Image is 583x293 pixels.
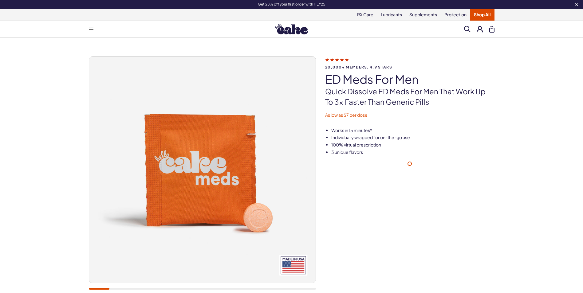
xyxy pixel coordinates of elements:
[470,9,494,21] a: Shop All
[325,112,494,118] p: As low as $7 per dose
[331,142,494,148] li: 100% virtual prescription
[325,65,494,69] span: 20,000+ members, 4.9 stars
[325,57,494,69] a: 20,000+ members, 4.9 stars
[331,149,494,155] li: 3 unique flavors
[70,2,513,7] div: Get 25% off your first order with HEY25
[275,24,308,34] img: Hello Cake
[406,9,441,21] a: Supplements
[377,9,406,21] a: Lubricants
[325,73,494,86] h1: ED Meds for Men
[353,9,377,21] a: RX Care
[331,135,494,141] li: Individually wrapped for on-the-go use
[441,9,470,21] a: Protection
[325,86,494,107] p: Quick dissolve ED Meds for men that work up to 3x faster than generic pills
[89,57,316,283] img: ED Meds for Men
[331,127,494,134] li: Works in 15 minutes*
